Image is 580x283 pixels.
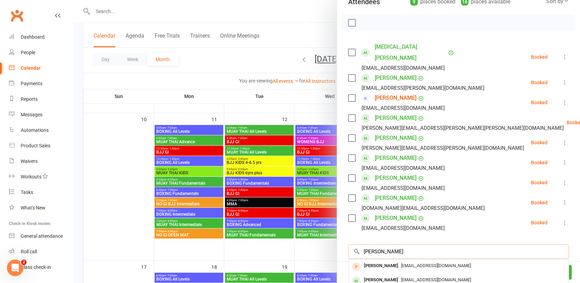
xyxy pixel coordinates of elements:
a: [PERSON_NAME] [375,193,416,204]
div: Product Sales [21,143,50,148]
div: People [21,50,35,55]
a: People [9,45,73,60]
div: [EMAIL_ADDRESS][DOMAIN_NAME] [362,104,445,113]
div: [DOMAIN_NAME][EMAIL_ADDRESS][DOMAIN_NAME] [362,204,485,213]
div: Booked [531,100,548,105]
a: [PERSON_NAME] [375,113,416,124]
div: prospect [352,262,361,271]
a: Clubworx [8,7,26,24]
div: Roll call [21,249,37,254]
div: [PERSON_NAME][EMAIL_ADDRESS][PERSON_NAME][DOMAIN_NAME] [362,144,524,153]
div: Messages [21,112,42,117]
a: [PERSON_NAME] [375,173,416,184]
div: Booked [531,180,548,185]
a: [PERSON_NAME] [375,133,416,144]
div: [PERSON_NAME] [361,261,401,271]
div: Booked [531,80,548,85]
a: Product Sales [9,138,73,154]
div: Booked [531,55,548,59]
div: [EMAIL_ADDRESS][DOMAIN_NAME] [362,64,445,72]
div: Booked [531,200,548,205]
a: Workouts [9,169,73,185]
div: Waivers [21,158,38,164]
a: [MEDICAL_DATA][PERSON_NAME] [375,41,446,64]
span: 2 [21,260,27,265]
div: Class check-in [21,264,51,270]
div: Reports [21,96,38,102]
a: Messages [9,107,73,123]
a: Calendar [9,60,73,76]
span: [EMAIL_ADDRESS][DOMAIN_NAME] [401,263,471,268]
a: Waivers [9,154,73,169]
div: Booked [531,160,548,165]
div: What's New [21,205,46,211]
span: [EMAIL_ADDRESS][DOMAIN_NAME] [401,277,471,282]
div: [EMAIL_ADDRESS][DOMAIN_NAME] [362,184,445,193]
div: Booked [531,140,548,145]
div: Booked [531,220,548,225]
a: Tasks [9,185,73,200]
div: General attendance [21,233,63,239]
div: [PERSON_NAME][EMAIL_ADDRESS][PERSON_NAME][PERSON_NAME][DOMAIN_NAME] [362,124,564,133]
a: Class kiosk mode [9,260,73,275]
a: Roll call [9,244,73,260]
input: Search to add attendees [348,244,569,259]
div: [EMAIL_ADDRESS][DOMAIN_NAME] [362,164,445,173]
a: Reports [9,91,73,107]
div: Automations [21,127,49,133]
div: Payments [21,81,42,86]
a: Payments [9,76,73,91]
div: [EMAIL_ADDRESS][DOMAIN_NAME] [362,224,445,233]
div: Workouts [21,174,41,179]
a: [PERSON_NAME] [375,153,416,164]
div: [EMAIL_ADDRESS][PERSON_NAME][DOMAIN_NAME] [362,84,484,92]
iframe: Intercom live chat [7,260,23,276]
a: Dashboard [9,29,73,45]
a: General attendance kiosk mode [9,228,73,244]
div: Tasks [21,189,33,195]
a: [PERSON_NAME] [375,72,416,84]
a: [PERSON_NAME] [375,92,416,104]
div: Dashboard [21,34,45,40]
a: What's New [9,200,73,216]
div: Calendar [21,65,41,71]
a: Automations [9,123,73,138]
a: [PERSON_NAME] [375,213,416,224]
